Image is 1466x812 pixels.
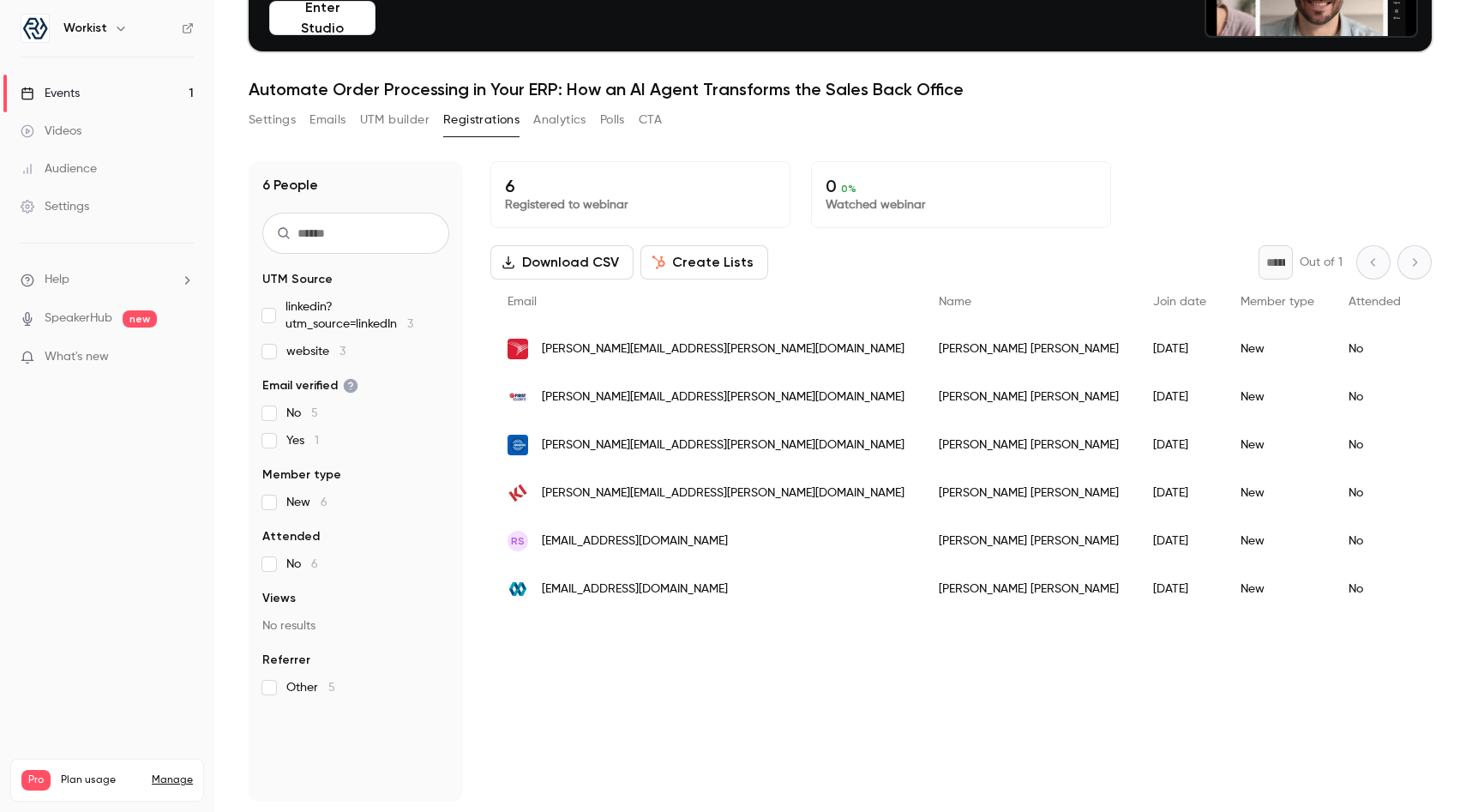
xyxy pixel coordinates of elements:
div: New [1223,565,1331,613]
div: [DATE] [1136,517,1223,565]
button: Polls [600,106,625,134]
span: 6 [311,558,318,570]
h1: Automate Order Processing in Your ERP: How an AI Agent Transforms the Sales Back Office [249,79,1432,99]
div: No [1331,421,1418,469]
section: facet-groups [262,271,449,696]
a: Manage [152,773,193,787]
div: [DATE] [1136,373,1223,421]
div: No [1331,325,1418,373]
button: Analytics [533,106,586,134]
span: Views [262,590,296,607]
img: firststudentinc.com [508,387,528,407]
div: Videos [21,123,81,140]
h1: 6 People [262,175,318,195]
button: Settings [249,106,296,134]
span: Referrer [262,652,310,669]
span: Attended [1349,296,1401,308]
span: website [286,343,345,360]
h6: Workist [63,20,107,37]
p: Out of 1 [1300,254,1343,271]
span: Help [45,271,69,289]
span: Email [508,296,537,308]
span: [EMAIL_ADDRESS][DOMAIN_NAME] [542,580,728,598]
div: [DATE] [1136,325,1223,373]
span: Plan usage [61,773,141,787]
button: CTA [639,106,662,134]
div: Events [21,85,80,102]
img: hansonfaso.com [508,579,528,599]
span: What's new [45,348,109,366]
p: Watched webinar [826,196,1096,214]
div: New [1223,517,1331,565]
div: No [1331,469,1418,517]
span: Name [939,296,971,308]
p: 0 [826,176,1096,196]
div: [PERSON_NAME] [PERSON_NAME] [922,421,1136,469]
img: cardinalhealth.com [508,339,528,359]
div: No [1331,517,1418,565]
span: [PERSON_NAME][EMAIL_ADDRESS][PERSON_NAME][DOMAIN_NAME] [542,388,904,406]
span: 6 [321,496,327,508]
span: Attended [262,528,320,545]
span: 0 % [841,183,856,195]
span: Member type [262,466,341,484]
div: New [1223,325,1331,373]
span: No [286,405,318,422]
span: Join date [1153,296,1206,308]
button: Registrations [443,106,520,134]
button: UTM builder [360,106,430,134]
img: Workist [21,15,49,42]
span: Pro [21,770,51,791]
span: [PERSON_NAME][EMAIL_ADDRESS][PERSON_NAME][DOMAIN_NAME] [542,340,904,358]
span: 5 [311,407,318,419]
div: No [1331,565,1418,613]
span: Yes [286,432,319,449]
button: Download CSV [490,245,634,280]
button: Emails [309,106,345,134]
div: [PERSON_NAME] [PERSON_NAME] [922,565,1136,613]
iframe: Noticeable Trigger [173,350,194,365]
button: Create Lists [640,245,768,280]
span: Member type [1241,296,1314,308]
span: [PERSON_NAME][EMAIL_ADDRESS][PERSON_NAME][DOMAIN_NAME] [542,484,904,502]
span: 3 [407,318,413,330]
span: No [286,556,318,573]
li: help-dropdown-opener [21,271,194,289]
img: ki.com [508,483,528,503]
span: linkedin?utm_source=linkedIn [285,298,449,333]
span: RS [511,533,525,549]
button: Enter Studio [269,1,376,35]
img: vplogistics.com [508,435,528,455]
p: No results [262,617,449,635]
span: Other [286,679,335,696]
div: [DATE] [1136,565,1223,613]
div: [PERSON_NAME] [PERSON_NAME] [922,517,1136,565]
div: No [1331,373,1418,421]
span: [EMAIL_ADDRESS][DOMAIN_NAME] [542,532,728,550]
div: New [1223,421,1331,469]
p: 6 [505,176,776,196]
p: Registered to webinar [505,196,776,214]
div: [PERSON_NAME] [PERSON_NAME] [922,469,1136,517]
div: [PERSON_NAME] [PERSON_NAME] [922,373,1136,421]
span: UTM Source [262,271,333,288]
span: 3 [339,346,345,358]
div: Settings [21,198,89,215]
span: Email verified [262,377,358,394]
span: 5 [328,682,335,694]
div: New [1223,469,1331,517]
span: New [286,494,327,511]
span: [PERSON_NAME][EMAIL_ADDRESS][PERSON_NAME][DOMAIN_NAME] [542,436,904,454]
div: [PERSON_NAME] [PERSON_NAME] [922,325,1136,373]
span: 1 [315,435,319,447]
a: SpeakerHub [45,310,112,328]
div: [DATE] [1136,469,1223,517]
div: New [1223,373,1331,421]
div: Audience [21,160,97,177]
div: [DATE] [1136,421,1223,469]
span: new [123,310,157,328]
